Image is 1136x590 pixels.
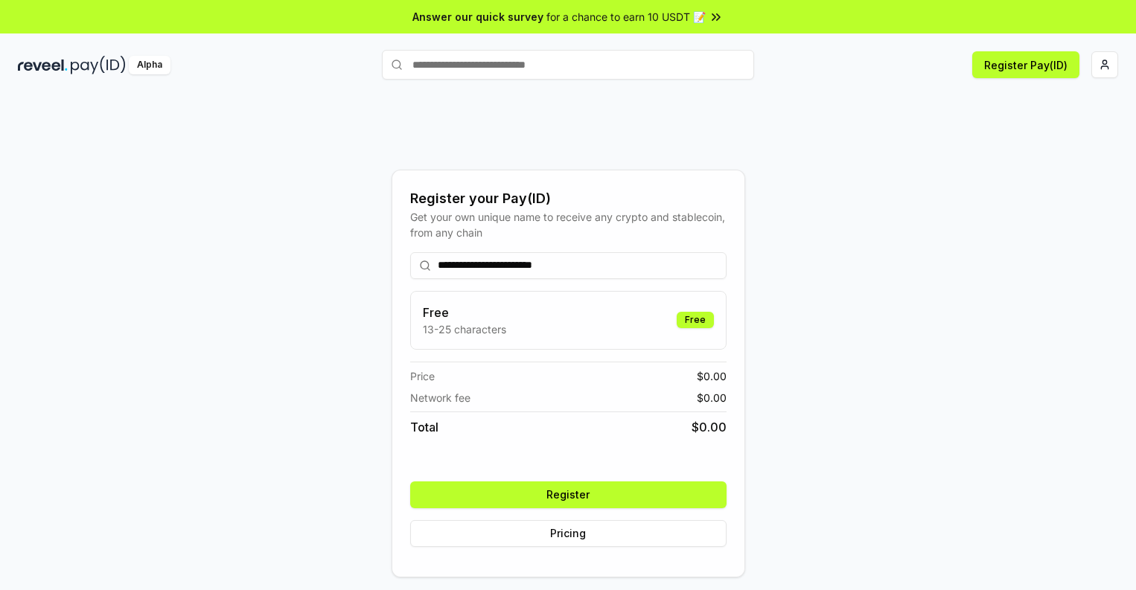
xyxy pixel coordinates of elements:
[410,188,727,209] div: Register your Pay(ID)
[697,368,727,384] span: $ 0.00
[692,418,727,436] span: $ 0.00
[410,390,470,405] span: Network fee
[423,304,506,321] h3: Free
[18,56,68,74] img: reveel_dark
[412,9,543,25] span: Answer our quick survey
[972,51,1079,78] button: Register Pay(ID)
[410,209,727,240] div: Get your own unique name to receive any crypto and stablecoin, from any chain
[546,9,706,25] span: for a chance to earn 10 USDT 📝
[410,520,727,547] button: Pricing
[71,56,126,74] img: pay_id
[423,321,506,337] p: 13-25 characters
[410,418,438,436] span: Total
[410,481,727,508] button: Register
[129,56,170,74] div: Alpha
[677,312,714,328] div: Free
[697,390,727,405] span: $ 0.00
[410,368,435,384] span: Price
